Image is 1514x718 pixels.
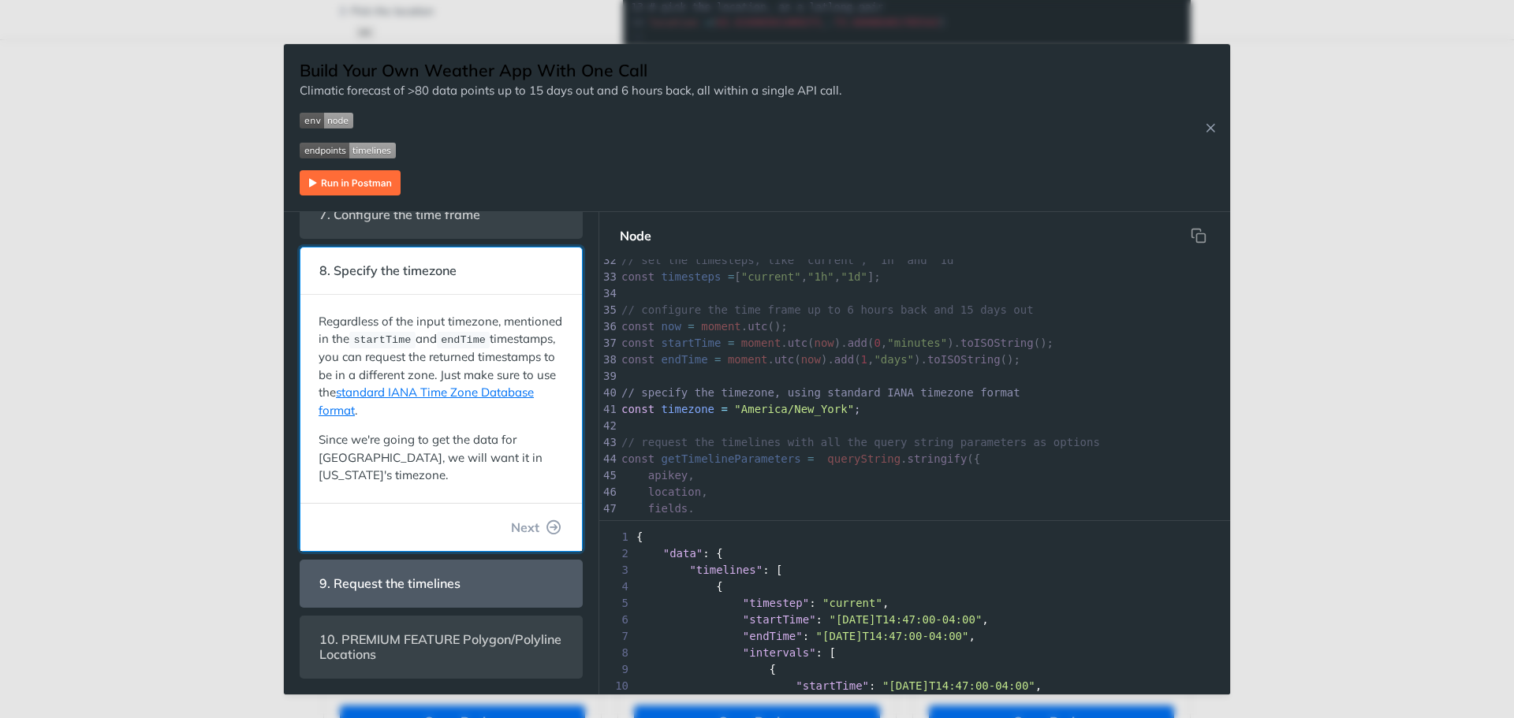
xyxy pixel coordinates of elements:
button: Copy [1183,220,1214,251]
span: now [801,353,821,366]
div: 35 [599,302,615,318]
span: "data" [663,547,703,560]
p: Since we're going to get the data for [GEOGRAPHIC_DATA], we will want it in [US_STATE]'s timezone. [319,431,564,485]
div: 47 [599,500,615,517]
span: Expand image [300,111,841,129]
span: . ( ). ( , ). (); [621,337,1053,349]
span: "minutes" [887,337,947,349]
span: moment [741,337,781,349]
span: const [621,270,654,283]
img: endpoint [300,143,396,158]
span: = [721,403,727,415]
span: "America/New_York" [734,403,854,415]
section: 10. PREMIUM FEATURE Polygon/Polyline Locations [300,616,583,679]
button: Close Recipe [1199,120,1222,136]
span: utc [748,320,767,333]
div: : { [599,694,1230,711]
div: 41 [599,401,615,418]
span: 6 [599,612,633,628]
span: "current" [822,597,882,609]
span: now [662,320,681,333]
section: 7. Configure the time frame [300,191,583,239]
span: 5 [599,595,633,612]
span: , [621,485,708,498]
span: "[DATE]T14:47:00-04:00" [829,613,982,626]
span: utc [774,353,794,366]
span: toISOString [927,353,1001,366]
span: "endTime" [743,630,803,642]
section: 9. Request the timelines [300,560,583,608]
span: apikey [648,469,688,482]
span: Next [511,518,539,537]
span: const [621,353,654,366]
span: , [621,502,695,515]
span: fields [648,502,688,515]
span: utc [788,337,807,349]
span: = [688,320,694,333]
span: "[DATE]T14:47:00-04:00" [816,630,969,642]
button: Node [607,220,664,251]
span: const [621,403,654,415]
div: 45 [599,467,615,484]
span: . ( ). ( , ). (); [621,353,1020,366]
span: [ , , ]; [621,270,881,283]
span: location [648,485,701,498]
span: "intervals" [743,646,816,659]
div: 34 [599,285,615,302]
a: Expand image [300,174,401,189]
span: queryString [827,452,901,465]
span: const [621,452,654,465]
span: 4 [599,578,633,595]
span: 9. Request the timelines [308,568,472,599]
span: 1 [599,529,633,545]
div: { [599,661,1230,678]
div: : { [599,545,1230,562]
span: 9 [599,661,633,678]
span: // configure the time frame up to 6 hours back and 15 days out [621,303,1034,316]
span: "1h" [807,270,834,283]
span: toISOString [960,337,1034,349]
span: 8 [599,645,633,661]
div: 33 [599,269,615,285]
div: 44 [599,451,615,467]
span: "days" [874,353,914,366]
span: 1 [861,353,867,366]
span: startTime [662,337,722,349]
span: // request the timelines with all the query string parameters as options [621,436,1100,448]
span: "startTime" [743,613,816,626]
span: "[DATE]T14:47:00-04:00" [882,679,1035,692]
span: 2 [599,545,633,562]
div: { [599,578,1230,595]
span: stringify [908,452,968,465]
span: moment [728,353,768,366]
div: : , [599,612,1230,628]
span: "1d" [841,270,867,283]
span: Expand image [300,141,841,159]
div: 40 [599,385,615,401]
span: startTime [353,334,411,346]
span: "timestep" [743,597,809,609]
span: getTimelineParameters [662,452,801,465]
div: 42 [599,418,615,434]
span: moment [701,320,741,333]
span: endTime [441,334,486,346]
span: , [621,469,695,482]
span: "startTime" [796,679,869,692]
span: // specify the timezone, using standard IANA timezone format [621,386,1020,399]
p: Climatic forecast of >80 data points up to 15 days out and 6 hours back, all within a single API ... [300,82,841,100]
img: Run in Postman [300,170,401,195]
span: add [834,353,854,366]
span: const [621,337,654,349]
svg: hidden [1191,228,1206,244]
div: 36 [599,318,615,335]
div: 46 [599,484,615,500]
span: "current" [741,270,801,283]
span: = [714,353,721,366]
span: timezone [662,403,714,415]
span: = [728,270,734,283]
span: 11 [599,694,633,711]
span: 10 [599,678,633,694]
div: 39 [599,368,615,385]
div: 32 [599,252,615,269]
